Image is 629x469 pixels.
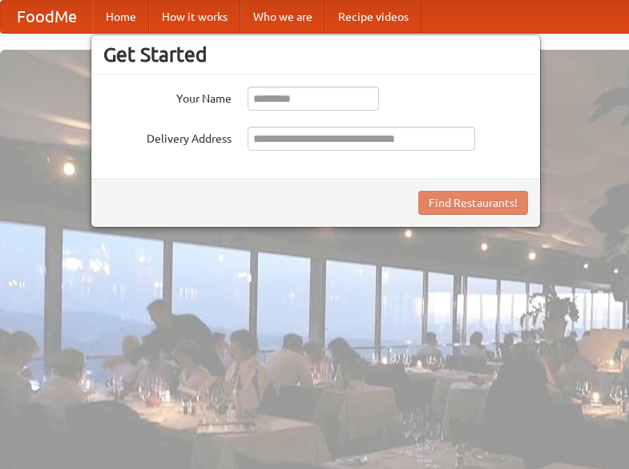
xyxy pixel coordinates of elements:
[103,42,528,67] h3: Get Started
[103,87,232,107] label: Your Name
[103,127,232,147] label: Delivery Address
[325,1,421,33] a: Recipe videos
[149,1,240,33] a: How it works
[93,1,149,33] a: Home
[418,191,528,215] button: Find Restaurants!
[1,1,93,33] a: FoodMe
[240,1,325,33] a: Who we are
